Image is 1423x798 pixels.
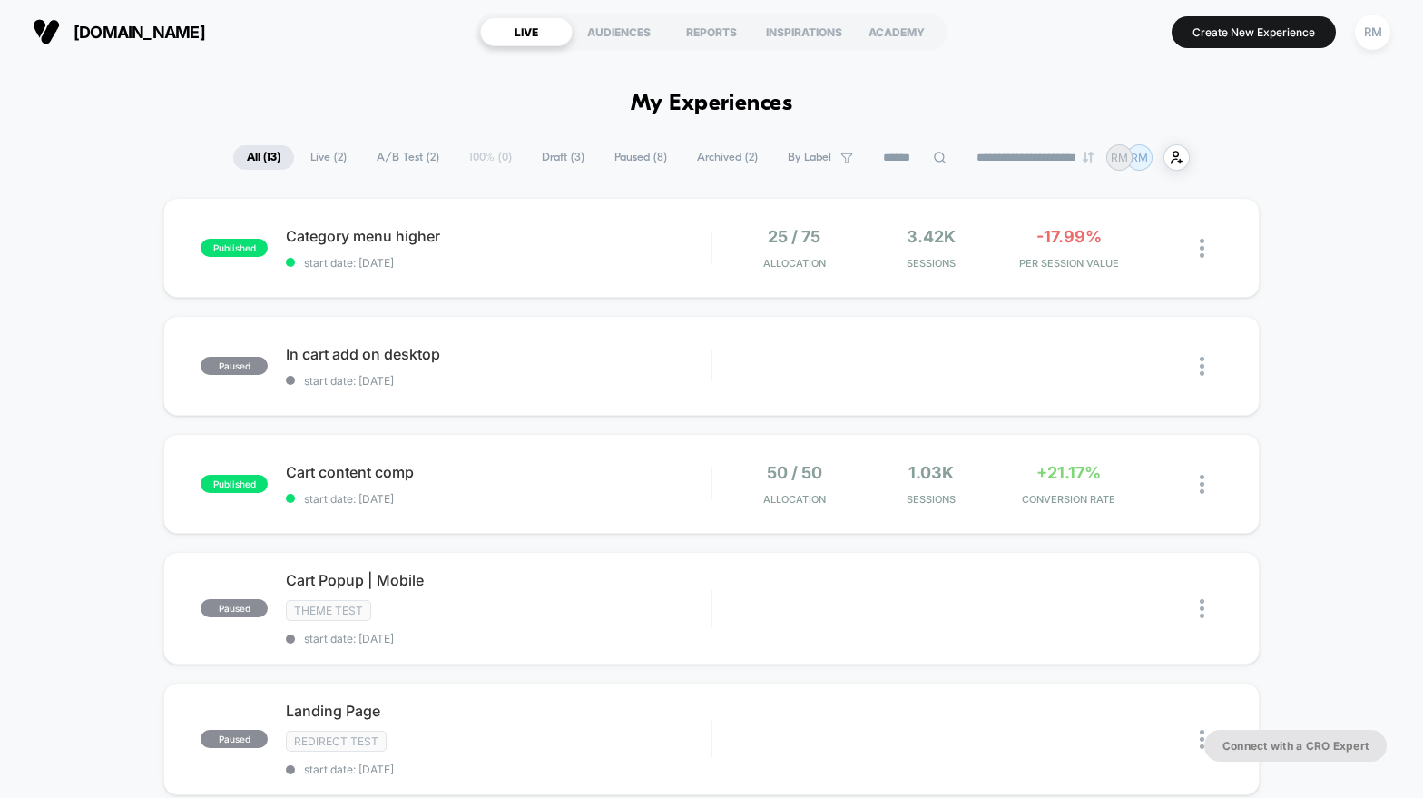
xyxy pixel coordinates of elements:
[286,374,711,388] span: start date: [DATE]
[286,463,711,481] span: Cart content comp
[1200,475,1204,494] img: close
[573,17,665,46] div: AUDIENCES
[1200,730,1204,749] img: close
[1204,730,1387,762] button: Connect with a CRO Expert
[528,145,598,170] span: Draft ( 3 )
[1200,357,1204,376] img: close
[201,357,268,375] span: paused
[1172,16,1336,48] button: Create New Experience
[788,151,831,164] span: By Label
[286,763,711,776] span: start date: [DATE]
[286,227,711,245] span: Category menu higher
[868,257,996,270] span: Sessions
[1111,151,1128,164] p: RM
[233,145,294,170] span: All ( 13 )
[1349,14,1396,51] button: RM
[286,600,371,621] span: Theme Test
[631,91,793,117] h1: My Experiences
[286,571,711,589] span: Cart Popup | Mobile
[74,23,205,42] span: [DOMAIN_NAME]
[480,17,573,46] div: LIVE
[27,17,211,46] button: [DOMAIN_NAME]
[286,345,711,363] span: In cart add on desktop
[850,17,943,46] div: ACADEMY
[297,145,360,170] span: Live ( 2 )
[1005,257,1133,270] span: PER SESSION VALUE
[286,256,711,270] span: start date: [DATE]
[1005,493,1133,506] span: CONVERSION RATE
[1131,151,1148,164] p: RM
[201,730,268,748] span: paused
[763,257,826,270] span: Allocation
[758,17,850,46] div: INSPIRATIONS
[201,475,268,493] span: published
[363,145,453,170] span: A/B Test ( 2 )
[767,463,822,482] span: 50 / 50
[1200,599,1204,618] img: close
[1036,227,1102,246] span: -17.99%
[601,145,681,170] span: Paused ( 8 )
[33,18,60,45] img: Visually logo
[768,227,820,246] span: 25 / 75
[1355,15,1390,50] div: RM
[907,227,956,246] span: 3.42k
[868,493,996,506] span: Sessions
[286,492,711,506] span: start date: [DATE]
[763,493,826,506] span: Allocation
[286,632,711,645] span: start date: [DATE]
[683,145,771,170] span: Archived ( 2 )
[1083,152,1094,163] img: end
[665,17,758,46] div: REPORTS
[1036,463,1101,482] span: +21.17%
[1200,239,1204,258] img: close
[286,702,711,720] span: Landing Page
[908,463,954,482] span: 1.03k
[201,239,268,257] span: published
[286,731,387,752] span: Redirect Test
[201,599,268,617] span: paused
